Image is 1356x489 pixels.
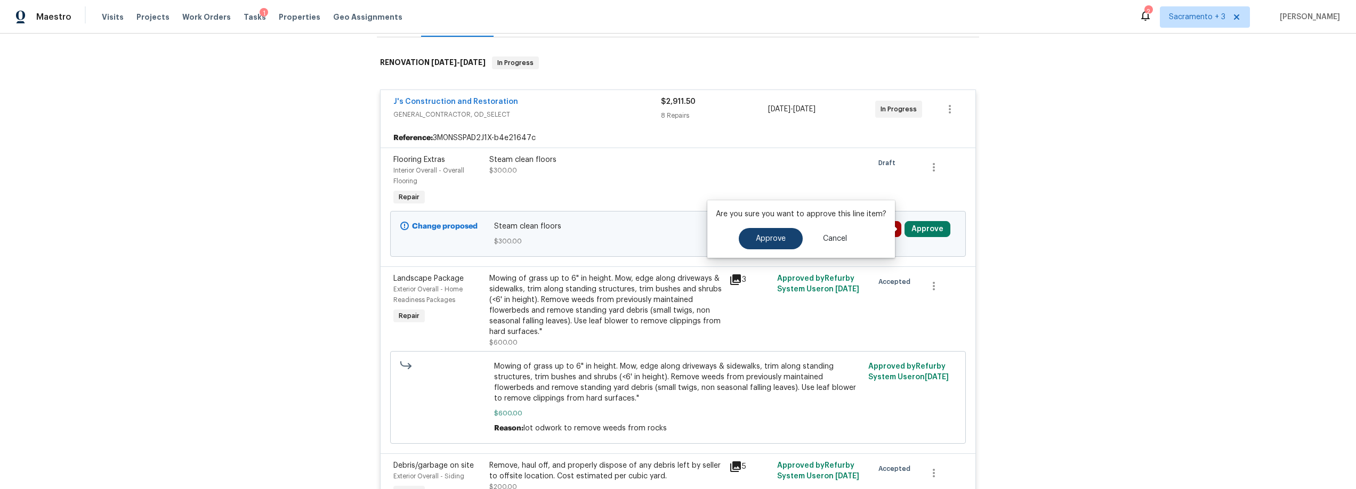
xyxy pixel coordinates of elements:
span: [DATE] [835,472,859,480]
div: 2 [1144,6,1152,17]
span: $300.00 [494,236,862,247]
span: - [768,104,816,115]
span: Work Orders [182,12,231,22]
span: $600.00 [494,408,862,419]
span: Accepted [878,276,915,287]
span: Reason: [494,425,523,432]
span: Approve [756,235,786,243]
span: $2,911.50 [661,98,696,105]
span: [DATE] [460,59,486,66]
span: Maestro [36,12,71,22]
span: Flooring Extras [393,156,445,164]
div: 5 [729,460,771,473]
span: Approved by Refurby System User on [777,462,859,480]
span: Visits [102,12,124,22]
span: Accepted [878,463,915,474]
a: J's Construction and Restoration [393,98,518,105]
span: Exterior Overall - Home Readiness Packages [393,286,463,303]
button: Approve [739,228,803,249]
span: Draft [878,158,900,168]
span: - [431,59,486,66]
span: [DATE] [793,105,816,113]
span: Geo Assignments [333,12,402,22]
div: Steam clean floors [489,154,723,165]
div: 3 [729,273,771,286]
span: [DATE] [835,286,859,293]
span: Cancel [823,235,847,243]
span: [DATE] [925,373,949,381]
span: Mowing of grass up to 6" in height. Mow, edge along driveways & sidewalks, trim along standing st... [494,361,862,404]
span: lot odwork to remove weeds from rocks [523,425,667,432]
div: RENOVATION [DATE]-[DATE]In Progress [377,46,979,80]
span: Approved by Refurby System User on [777,275,859,293]
span: Repair [394,192,424,202]
span: Debris/garbage on site [393,462,474,469]
span: [DATE] [431,59,457,66]
span: $600.00 [489,339,518,346]
span: In Progress [881,104,921,115]
button: Approve [905,221,950,237]
div: 3M0NSSPAD2J1X-b4e21647c [381,128,975,148]
p: Are you sure you want to approve this line item? [716,209,886,219]
span: Properties [279,12,320,22]
button: Cancel [806,228,864,249]
span: Projects [136,12,170,22]
span: In Progress [493,58,538,68]
span: Tasks [244,13,266,21]
h6: RENOVATION [380,56,486,69]
div: 8 Repairs [661,110,768,121]
span: $300.00 [489,167,517,174]
span: [DATE] [768,105,790,113]
div: 1 [260,8,268,19]
b: Reference: [393,133,433,143]
div: Mowing of grass up to 6" in height. Mow, edge along driveways & sidewalks, trim along standing st... [489,273,723,337]
span: Exterior Overall - Siding [393,473,464,479]
span: Landscape Package [393,275,464,282]
div: Remove, haul off, and properly dispose of any debris left by seller to offsite location. Cost est... [489,460,723,482]
span: Steam clean floors [494,221,862,232]
b: Change proposed [412,223,478,230]
span: Repair [394,311,424,321]
span: GENERAL_CONTRACTOR, OD_SELECT [393,109,661,120]
span: Sacramento + 3 [1169,12,1225,22]
span: [PERSON_NAME] [1276,12,1340,22]
span: Interior Overall - Overall Flooring [393,167,464,184]
span: Approved by Refurby System User on [868,363,949,381]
